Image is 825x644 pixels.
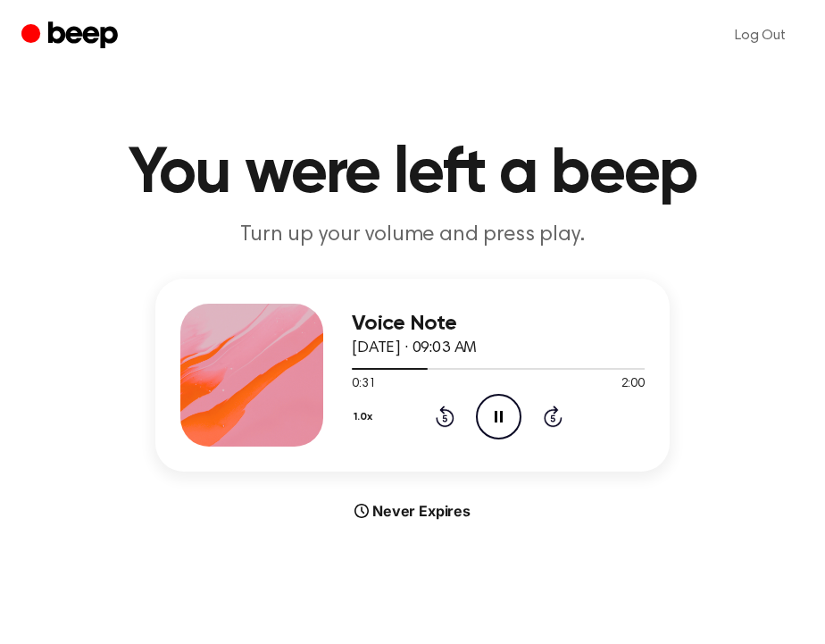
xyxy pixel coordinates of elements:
[621,375,645,394] span: 2:00
[21,142,804,206] h1: You were left a beep
[155,500,670,522] div: Never Expires
[21,19,122,54] a: Beep
[352,312,645,336] h3: Voice Note
[717,14,804,57] a: Log Out
[352,340,477,356] span: [DATE] · 09:03 AM
[352,375,375,394] span: 0:31
[352,402,379,432] button: 1.0x
[70,221,755,250] p: Turn up your volume and press play.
